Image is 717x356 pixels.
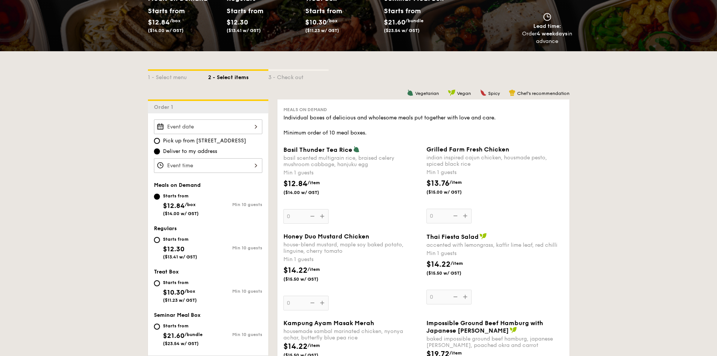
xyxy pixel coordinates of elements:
img: icon-vegetarian.fe4039eb.svg [353,146,360,153]
span: ($11.23 w/ GST) [305,28,339,33]
div: Min 1 guests [283,256,420,263]
span: /item [308,180,320,185]
div: Order in advance [522,30,572,45]
div: Min 10 guests [208,289,262,294]
span: Basil Thunder Tea Rice [283,146,352,153]
span: Treat Box [154,269,179,275]
input: Starts from$21.60/bundle($23.54 w/ GST)Min 10 guests [154,324,160,330]
input: Starts from$12.84/box($14.00 w/ GST)Min 10 guests [154,194,160,200]
span: ($15.50 w/ GST) [283,276,335,282]
div: Starts from [163,236,197,242]
input: Event time [154,158,262,173]
span: Grilled Farm Fresh Chicken [426,146,509,153]
span: Meals on Demand [154,182,201,188]
span: ($14.00 w/ GST) [148,28,184,33]
span: ($13.41 w/ GST) [163,254,197,260]
span: /bundle [184,332,202,337]
span: $12.84 [148,18,170,26]
span: $13.76 [426,179,449,188]
span: $12.84 [283,179,308,188]
span: /box [170,18,181,23]
span: $14.22 [426,260,451,269]
div: accented with lemongrass, kaffir lime leaf, red chilli [426,242,563,248]
span: Seminar Meal Box [154,312,201,318]
span: Vegetarian [415,91,439,96]
span: $12.30 [163,245,184,253]
img: icon-clock.2db775ea.svg [542,13,553,21]
span: Regulars [154,225,177,232]
div: indian inspired cajun chicken, housmade pesto, spiced black rice [426,154,563,167]
div: Starts from [227,5,260,17]
span: $14.22 [283,342,308,351]
div: Min 1 guests [283,169,420,177]
span: Pick up from [STREET_ADDRESS] [163,137,246,145]
div: Starts from [163,193,199,199]
div: 2 - Select items [208,71,268,81]
span: Vegan [457,91,471,96]
input: Starts from$10.30/box($11.23 w/ GST)Min 10 guests [154,280,160,286]
span: ($15.00 w/ GST) [426,189,478,195]
span: /item [449,180,462,185]
span: $14.22 [283,266,308,275]
div: Individual boxes of delicious and wholesome meals put together with love and care. Minimum order ... [283,114,563,137]
div: housemade sambal marinated chicken, nyonya achar, butterfly blue pea rice [283,328,420,341]
img: icon-vegan.f8ff3823.svg [510,327,517,333]
span: /box [185,202,196,207]
span: Lead time: [533,23,561,29]
span: ($14.00 w/ GST) [163,211,199,216]
img: icon-chef-hat.a58ddaea.svg [509,89,516,96]
input: Starts from$12.30($13.41 w/ GST)Min 10 guests [154,237,160,243]
span: Deliver to my address [163,148,217,155]
span: ($15.50 w/ GST) [426,270,478,276]
span: /item [308,343,320,348]
div: Min 10 guests [208,245,262,251]
span: Spicy [488,91,500,96]
span: $12.30 [227,18,248,26]
span: Kampung Ayam Masak Merah [283,319,374,327]
div: Starts from [305,5,339,17]
img: icon-vegan.f8ff3823.svg [448,89,455,96]
span: $21.60 [384,18,405,26]
span: /box [327,18,338,23]
input: Pick up from [STREET_ADDRESS] [154,138,160,144]
div: Min 10 guests [208,332,262,337]
span: Thai Fiesta Salad [426,233,479,240]
div: basil scented multigrain rice, braised celery mushroom cabbage, hanjuku egg [283,155,420,168]
span: /item [451,261,463,266]
div: Starts from [163,280,197,286]
strong: 4 weekdays [537,31,568,37]
span: Impossible Ground Beef Hamburg with Japanese [PERSON_NAME] [426,319,543,334]
span: Meals on Demand [283,107,327,112]
span: ($14.00 w/ GST) [283,189,335,196]
div: Min 1 guests [426,169,563,176]
span: /item [449,350,462,356]
span: ($11.23 w/ GST) [163,298,197,303]
span: /bundle [405,18,423,23]
div: Min 1 guests [426,250,563,257]
img: icon-vegan.f8ff3823.svg [480,233,487,240]
img: icon-vegetarian.fe4039eb.svg [407,89,414,96]
input: Event date [154,119,262,134]
div: Min 10 guests [208,202,262,207]
span: Order 1 [154,104,176,110]
div: house-blend mustard, maple soy baked potato, linguine, cherry tomato [283,241,420,254]
img: icon-spicy.37a8142b.svg [480,89,487,96]
span: Honey Duo Mustard Chicken [283,233,369,240]
span: ($23.54 w/ GST) [384,28,420,33]
input: Deliver to my address [154,148,160,154]
div: Starts from [384,5,420,17]
span: $10.30 [305,18,327,26]
div: Starts from [148,5,181,17]
div: 1 - Select menu [148,71,208,81]
span: ($23.54 w/ GST) [163,341,199,346]
div: baked impossible ground beef hamburg, japanese [PERSON_NAME], poached okra and carrot [426,336,563,348]
span: $21.60 [163,332,184,340]
span: /item [308,267,320,272]
span: $12.84 [163,202,185,210]
span: Chef's recommendation [517,91,569,96]
div: 3 - Check out [268,71,329,81]
span: /box [184,289,195,294]
span: $10.30 [163,288,184,296]
div: Starts from [163,323,202,329]
span: ($13.41 w/ GST) [227,28,261,33]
